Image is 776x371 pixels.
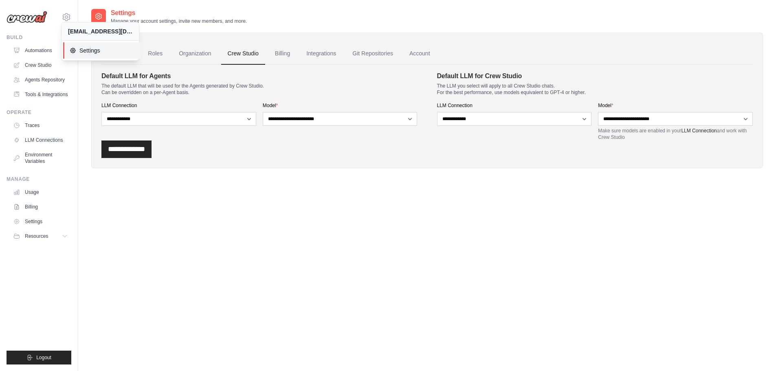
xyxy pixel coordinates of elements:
a: Tools & Integrations [10,88,71,101]
a: LLM Connection [681,128,717,134]
h4: Default LLM for Agents [101,71,418,81]
a: Integrations [300,43,343,65]
a: Environment Variables [10,148,71,168]
p: Make sure models are enabled in your and work with Crew Studio [598,127,753,140]
a: Settings [63,42,141,59]
p: The LLM you select will apply to all Crew Studio chats. For the best performance, use models equi... [437,83,753,96]
a: Agents Repository [10,73,71,86]
a: Git Repositories [346,43,400,65]
img: Logo [7,11,47,23]
iframe: Chat Widget [735,332,776,371]
h4: Default LLM for Crew Studio [437,71,753,81]
span: Resources [25,233,48,239]
a: Organization [172,43,218,65]
a: Traces [10,119,71,132]
button: Resources [10,230,71,243]
label: Model [598,102,753,109]
span: Settings [70,46,134,55]
button: Logout [7,351,71,364]
a: LLM Connections [10,134,71,147]
p: The default LLM that will be used for the Agents generated by Crew Studio. Can be overridden on a... [101,83,418,96]
div: Operate [7,109,71,116]
a: Crew Studio [10,59,71,72]
label: LLM Connection [101,102,256,109]
div: Build [7,34,71,41]
label: LLM Connection [437,102,592,109]
a: Crew Studio [221,43,265,65]
a: Billing [10,200,71,213]
a: Billing [268,43,297,65]
div: [EMAIL_ADDRESS][DOMAIN_NAME] [68,27,132,35]
h2: Settings [111,8,247,18]
span: Logout [36,354,51,361]
a: Roles [141,43,169,65]
a: Settings [10,215,71,228]
a: Usage [10,186,71,199]
div: Manage [7,176,71,182]
a: Automations [10,44,71,57]
label: Model [263,102,418,109]
p: Manage your account settings, invite new members, and more. [111,18,247,24]
a: Account [403,43,437,65]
